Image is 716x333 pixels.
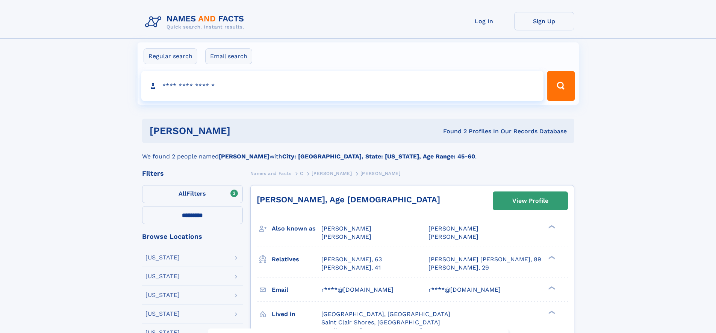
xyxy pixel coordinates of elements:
[454,12,514,30] a: Log In
[546,225,556,229] div: ❯
[272,308,321,321] h3: Lived in
[321,310,450,318] span: [GEOGRAPHIC_DATA], [GEOGRAPHIC_DATA]
[142,12,250,32] img: Logo Names and Facts
[321,264,381,272] a: [PERSON_NAME], 41
[546,285,556,290] div: ❯
[312,171,352,176] span: [PERSON_NAME]
[360,171,401,176] span: [PERSON_NAME]
[142,143,574,161] div: We found 2 people named with .
[312,169,352,178] a: [PERSON_NAME]
[272,222,321,235] h3: Also known as
[205,48,252,64] label: Email search
[142,170,243,177] div: Filters
[219,153,269,160] b: [PERSON_NAME]
[272,253,321,266] h3: Relatives
[428,225,478,232] span: [PERSON_NAME]
[250,169,292,178] a: Names and Facts
[145,311,180,317] div: [US_STATE]
[337,127,567,136] div: Found 2 Profiles In Our Records Database
[142,185,243,203] label: Filters
[257,195,440,204] a: [PERSON_NAME], Age [DEMOGRAPHIC_DATA]
[546,255,556,260] div: ❯
[300,169,303,178] a: C
[428,233,478,240] span: [PERSON_NAME]
[321,319,440,326] span: Saint Clair Shores, [GEOGRAPHIC_DATA]
[145,292,180,298] div: [US_STATE]
[145,273,180,279] div: [US_STATE]
[282,153,475,160] b: City: [GEOGRAPHIC_DATA], State: [US_STATE], Age Range: 45-60
[546,310,556,315] div: ❯
[300,171,303,176] span: C
[512,192,548,209] div: View Profile
[493,192,568,210] a: View Profile
[145,255,180,261] div: [US_STATE]
[142,233,243,240] div: Browse Locations
[179,190,186,197] span: All
[321,225,371,232] span: [PERSON_NAME]
[272,283,321,296] h3: Email
[514,12,574,30] a: Sign Up
[141,71,544,101] input: search input
[321,255,382,264] a: [PERSON_NAME], 63
[547,71,575,101] button: Search Button
[150,126,337,136] h1: [PERSON_NAME]
[144,48,197,64] label: Regular search
[428,255,541,264] a: [PERSON_NAME] [PERSON_NAME], 89
[321,233,371,240] span: [PERSON_NAME]
[428,264,489,272] a: [PERSON_NAME], 29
